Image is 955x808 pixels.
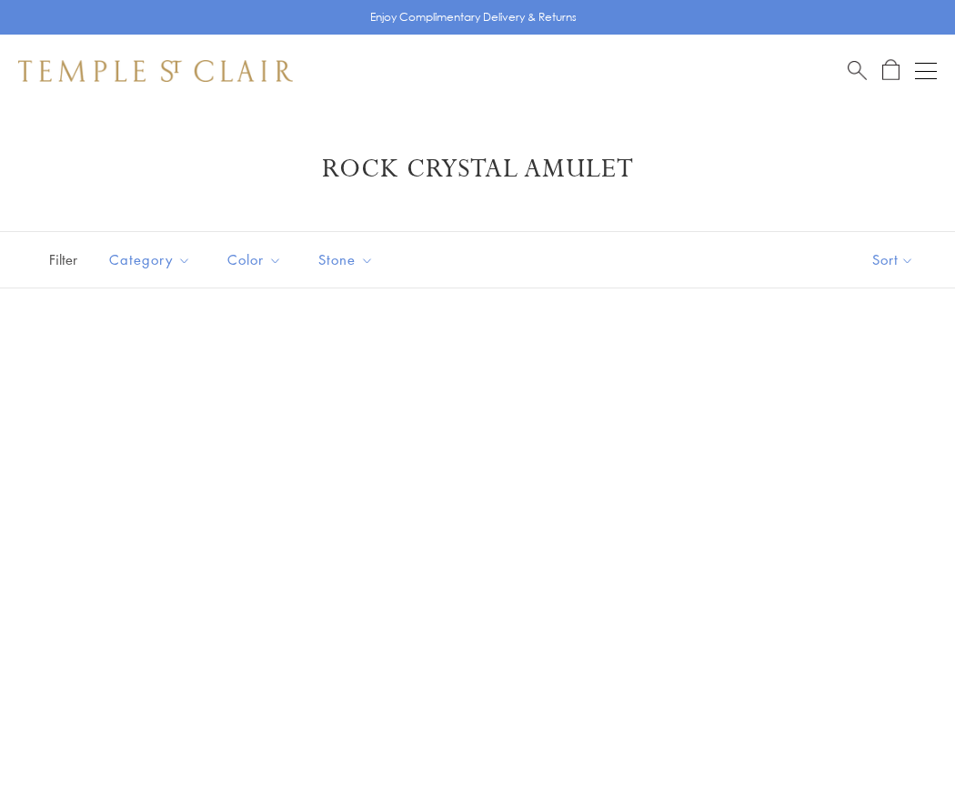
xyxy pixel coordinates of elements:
[370,8,577,26] p: Enjoy Complimentary Delivery & Returns
[831,232,955,288] button: Show sort by
[218,248,296,271] span: Color
[214,239,296,280] button: Color
[100,248,205,271] span: Category
[309,248,387,271] span: Stone
[45,153,910,186] h1: Rock Crystal Amulet
[18,60,293,82] img: Temple St. Clair
[305,239,387,280] button: Stone
[95,239,205,280] button: Category
[882,59,900,82] a: Open Shopping Bag
[848,59,867,82] a: Search
[915,60,937,82] button: Open navigation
